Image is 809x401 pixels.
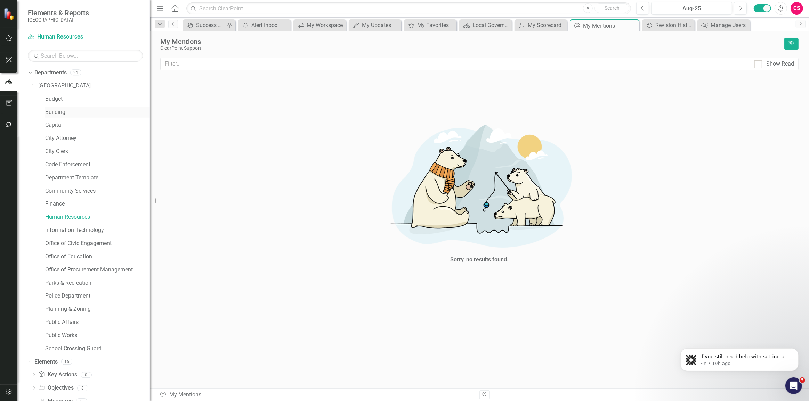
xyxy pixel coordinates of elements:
a: Parks & Recreation [45,279,150,287]
a: Revision History [644,21,693,30]
a: School Crossing Guard [45,345,150,353]
a: Information Technology [45,226,150,234]
a: Key Actions [38,371,77,379]
div: My Mentions [160,38,781,45]
a: Elements [34,358,58,366]
div: 16 [61,359,72,365]
div: Local Governance [472,21,510,30]
a: My Updates [350,21,399,30]
input: Filter... [160,58,750,70]
a: Police Department [45,292,150,300]
div: Alert Inbox [251,21,289,30]
span: If you still need help with setting up reverse evaluation or understanding the evaluation logic, ... [30,20,120,67]
p: Message from Fin, sent 19h ago [30,27,120,33]
a: My Scorecard [516,21,565,30]
div: My Mentions [160,391,477,399]
div: Aug-25 [654,5,730,13]
a: Public Affairs [45,318,150,326]
div: Show Read [766,60,794,68]
a: Office of Procurement Management [45,266,150,274]
a: [GEOGRAPHIC_DATA] [38,82,150,90]
a: Finance [45,200,150,208]
div: My Mentions [583,22,638,30]
a: Building [45,108,150,116]
a: Objectives [38,384,73,392]
div: 21 [70,70,81,76]
div: My Workspace [307,21,344,30]
a: Planning & Zoning [45,305,150,313]
a: Budget [45,95,150,103]
button: Search [594,3,629,13]
div: Revision History [655,21,693,30]
div: 8 [77,385,88,391]
div: 0 [81,372,92,378]
a: Departments [34,69,67,77]
div: Success Portal [196,21,225,30]
button: Aug-25 [651,2,732,15]
a: Public Works [45,332,150,340]
div: Manage Users [711,21,748,30]
a: City Attorney [45,134,150,142]
img: ClearPoint Strategy [3,8,16,20]
a: Code Enforcement [45,161,150,169]
a: Community Services [45,187,150,195]
a: Manage Users [699,21,748,30]
a: Capital [45,121,150,129]
a: Office of Civic Engagement [45,240,150,248]
img: No results found [375,115,584,254]
span: Elements & Reports [28,9,89,17]
a: Local Governance [461,21,510,30]
div: ClearPoint Support [160,45,781,51]
span: Search [605,5,620,11]
div: My Updates [362,21,399,30]
span: 5 [800,377,805,383]
a: My Favorites [406,21,455,30]
input: Search Below... [28,50,143,62]
button: CS [791,2,803,15]
small: [GEOGRAPHIC_DATA] [28,17,89,23]
iframe: Intercom notifications message [670,334,809,382]
div: My Scorecard [528,21,565,30]
a: Alert Inbox [240,21,289,30]
div: Sorry, no results found. [450,256,509,264]
a: Human Resources [45,213,150,221]
a: Department Template [45,174,150,182]
a: Success Portal [185,21,225,30]
input: Search ClearPoint... [186,2,631,15]
div: My Favorites [417,21,455,30]
a: My Workspace [295,21,344,30]
a: Human Resources [28,33,115,41]
a: Office of Education [45,253,150,261]
a: City Clerk [45,148,150,156]
iframe: Intercom live chat [785,377,802,394]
